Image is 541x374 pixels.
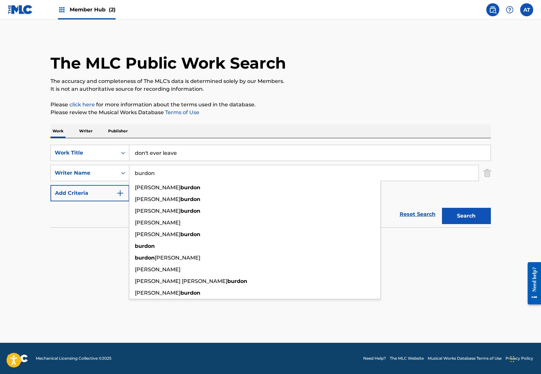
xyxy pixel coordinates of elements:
strong: burdon [227,278,247,284]
span: [PERSON_NAME] [135,231,180,237]
form: Search Form [50,145,491,227]
p: Please for more information about the terms used in the database. [50,101,491,109]
img: MLC Logo [8,5,33,14]
span: [PERSON_NAME] [135,184,180,191]
iframe: Chat Widget [508,343,541,374]
span: (2) [109,7,116,13]
a: Terms of Use [164,109,199,115]
img: Delete Criterion [484,165,491,181]
span: [PERSON_NAME] [PERSON_NAME] [135,278,227,284]
img: search [489,6,497,14]
p: Work [50,124,65,138]
p: It is not an authoritative source for recording information. [50,85,491,93]
span: [PERSON_NAME] [135,290,180,296]
div: Writer Name [55,169,113,177]
a: Privacy Policy [505,355,533,361]
a: Musical Works Database Terms of Use [428,355,502,361]
button: Search [442,208,491,224]
span: Member Hub [70,6,116,13]
a: Public Search [486,3,499,16]
strong: burdon [180,231,200,237]
div: Help [503,3,516,16]
strong: burdon [180,196,200,202]
p: Please review the Musical Works Database [50,109,491,116]
span: [PERSON_NAME] [135,266,180,273]
strong: burdon [135,255,155,261]
p: The accuracy and completeness of The MLC's data is determined solely by our Members. [50,77,491,85]
a: The MLC Website [390,355,424,361]
span: [PERSON_NAME] [135,196,180,202]
iframe: Resource Center [523,257,541,310]
img: logo [8,354,28,362]
div: Drag [510,349,514,369]
strong: burdon [180,208,200,214]
a: Need Help? [363,355,386,361]
span: [PERSON_NAME] [135,208,180,214]
div: User Menu [520,3,533,16]
img: 9d2ae6d4665cec9f34b9.svg [116,189,124,197]
span: Mechanical Licensing Collective © 2025 [36,355,111,361]
h1: The MLC Public Work Search [50,53,286,73]
p: Publisher [106,124,130,138]
strong: burdon [135,243,155,249]
a: click here [69,101,95,108]
span: [PERSON_NAME] [155,255,200,261]
a: Reset Search [396,207,439,221]
span: [PERSON_NAME] [135,220,180,226]
strong: burdon [180,184,200,191]
p: Writer [77,124,94,138]
img: Top Rightsholders [58,6,66,14]
button: Add Criteria [50,185,129,201]
strong: burdon [180,290,200,296]
div: Work Title [55,149,113,157]
img: help [506,6,514,14]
